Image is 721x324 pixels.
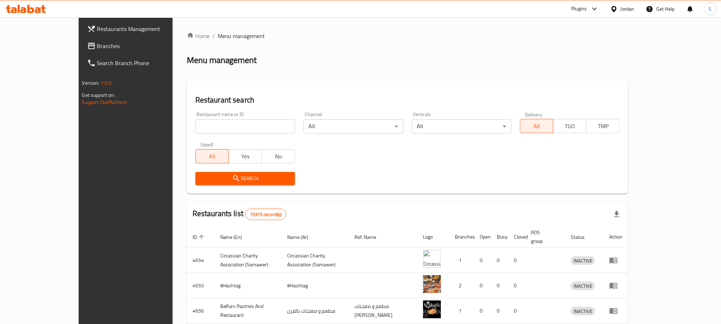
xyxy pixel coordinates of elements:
span: No [265,151,292,162]
td: 0 [509,273,526,298]
th: Busy [491,226,509,248]
td: 0 [491,273,509,298]
button: TMP [586,119,620,133]
label: Delivery [525,112,543,117]
td: 0 [474,298,491,324]
span: Search Branch Phone [97,59,193,67]
span: INACTIVE [571,257,595,265]
span: INACTIVE [571,307,595,315]
th: Open [474,226,491,248]
span: ID [193,233,206,241]
button: All [520,119,553,133]
div: Menu [609,307,622,315]
td: 4656 [187,298,215,324]
td: 1 [449,298,474,324]
div: Export file [608,206,625,223]
th: Action [604,226,628,248]
span: TGO [556,121,584,131]
th: Closed [509,226,526,248]
td: 1 [449,248,474,273]
label: Upsell [200,142,214,147]
div: Plugins [571,5,587,13]
div: Jordan [621,5,635,13]
td: 0 [491,298,509,324]
li: / [212,32,215,40]
span: INACTIVE [571,282,595,290]
div: All [412,119,511,134]
span: Yes [232,151,259,162]
span: POS group [531,228,557,245]
td: #Hashtag [282,273,349,298]
h2: Restaurants list [193,208,286,220]
span: Name (Ar) [288,233,318,241]
td: ​Circassian ​Charity ​Association​ (Samawer) [282,248,349,273]
a: Branches [81,37,199,54]
h2: Menu management [187,54,257,66]
img: #Hashtag [423,275,441,293]
span: TMP [589,121,617,131]
div: All [304,119,403,134]
td: ​Circassian ​Charity ​Association​ (Samawer) [215,248,282,273]
td: مطعم و معجنات [PERSON_NAME] [349,298,417,324]
span: S [709,5,712,13]
span: Branches [97,42,193,50]
td: 0 [509,298,526,324]
td: 0 [474,248,491,273]
span: Ref. Name [354,233,385,241]
td: 2 [449,273,474,298]
h2: Restaurant search [195,95,620,105]
button: No [262,149,295,163]
span: 1.0.0 [101,78,112,88]
td: 4654 [187,248,215,273]
img: ​Circassian ​Charity ​Association​ (Samawer) [423,250,441,268]
td: 4655 [187,273,215,298]
span: Get support on: [82,90,115,100]
div: Menu [609,256,622,265]
td: 0 [491,248,509,273]
th: Logo [417,226,449,248]
td: 0 [474,273,491,298]
span: Status [571,233,594,241]
span: Menu management [218,32,265,40]
td: Belfurn Pastries And Restaurant [215,298,282,324]
div: Menu [609,281,622,290]
td: #Hashtag [215,273,282,298]
div: INACTIVE [571,282,595,290]
span: Search [201,174,289,183]
button: All [195,149,229,163]
td: مطعم و معجنات بالفرن [282,298,349,324]
div: Total records count [245,209,286,220]
nav: breadcrumb [187,32,628,40]
span: All [523,121,551,131]
th: Branches [449,226,474,248]
button: Yes [228,149,262,163]
span: Restaurants Management [97,25,193,33]
input: Search for restaurant name or ID.. [195,119,295,134]
a: Restaurants Management [81,20,199,37]
span: 15315 record(s) [246,211,286,218]
td: 0 [509,248,526,273]
img: Belfurn Pastries And Restaurant [423,301,441,318]
a: Support.OpsPlatform [82,98,127,107]
span: Name (En) [220,233,252,241]
a: Search Branch Phone [81,54,199,72]
button: TGO [553,119,586,133]
button: Search [195,172,295,185]
span: Version: [82,78,100,88]
span: All [199,151,226,162]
